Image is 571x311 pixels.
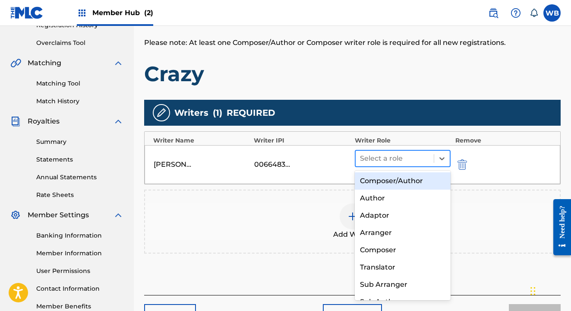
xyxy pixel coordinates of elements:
a: Summary [36,137,123,146]
img: expand [113,58,123,68]
a: Overclaims Tool [36,38,123,48]
a: Match History [36,97,123,106]
span: Member Hub [92,8,153,18]
img: Member Settings [10,210,21,220]
img: search [488,8,498,18]
div: Remove [455,136,552,145]
a: Matching Tool [36,79,123,88]
span: (2) [144,9,153,17]
img: Top Rightsholders [77,8,87,18]
img: writers [156,108,167,118]
div: Drag [530,278,536,304]
h1: Crazy [144,61,561,87]
span: Writers [174,106,208,119]
div: Writer Role [355,136,451,145]
div: Writer Name [153,136,249,145]
a: Member Benefits [36,302,123,311]
div: Notifications [530,9,538,17]
span: Add Writer [333,229,372,240]
div: Sub Author [355,293,451,311]
img: MLC Logo [10,6,44,19]
div: Writer IPI [254,136,350,145]
div: Arranger [355,224,451,241]
a: Contact Information [36,284,123,293]
div: Sub Arranger [355,276,451,293]
a: Rate Sheets [36,190,123,200]
a: User Permissions [36,267,123,276]
div: User Menu [543,4,561,22]
iframe: Chat Widget [528,270,571,311]
div: Help [507,4,524,22]
span: Member Settings [28,210,89,220]
a: Annual Statements [36,173,123,182]
span: Please note: At least one Composer/Author or Composer writer role is required for all new registr... [144,38,506,47]
iframe: Resource Center [547,192,571,263]
span: REQUIRED [227,106,275,119]
a: Public Search [485,4,502,22]
a: Banking Information [36,231,123,240]
div: Composer/Author [355,172,451,190]
span: ( 1 ) [213,106,222,119]
img: add [347,211,358,222]
img: 12a2ab48e56ec057fbd8.svg [457,159,467,170]
img: expand [113,116,123,127]
a: Member Information [36,249,123,258]
img: help [511,8,521,18]
span: Royalties [28,116,60,127]
img: Royalties [10,116,21,127]
span: Matching [28,58,61,68]
div: Author [355,190,451,207]
div: Translator [355,259,451,276]
div: Composer [355,241,451,259]
img: expand [113,210,123,220]
div: Adaptor [355,207,451,224]
img: Matching [10,58,21,68]
a: Statements [36,155,123,164]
